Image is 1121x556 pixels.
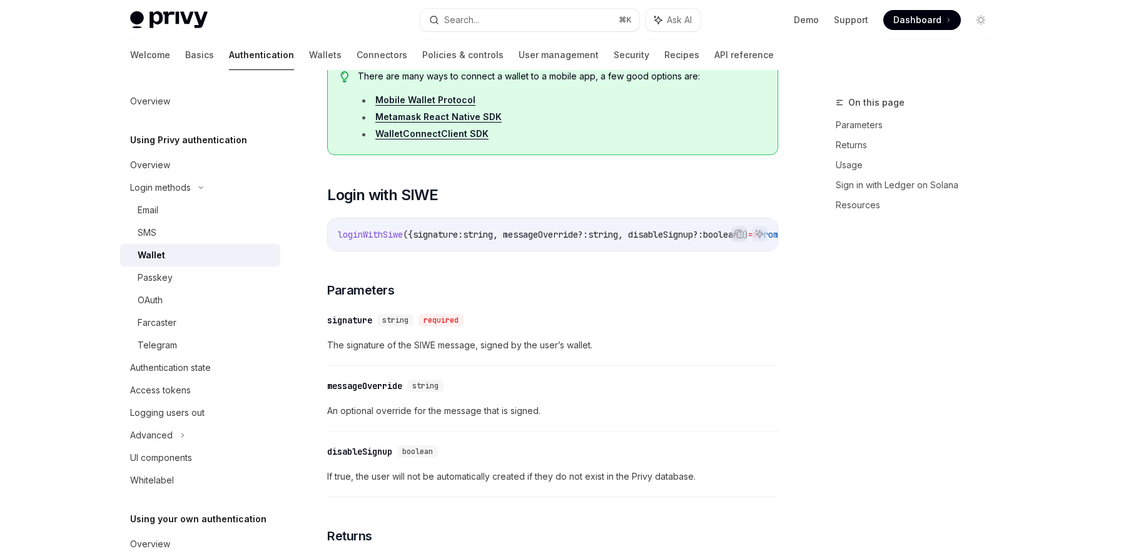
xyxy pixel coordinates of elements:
span: string [588,229,618,240]
a: Authentication [229,40,294,70]
a: Basics [185,40,214,70]
a: Resources [836,195,1001,215]
span: , disableSignup? [618,229,698,240]
div: disableSignup [327,445,392,458]
span: If true, the user will not be automatically created if they do not exist in the Privy database. [327,469,778,484]
a: Demo [794,14,819,26]
a: Wallets [309,40,342,70]
svg: Tip [340,71,349,83]
a: Whitelabel [120,469,280,492]
span: boolean [703,229,738,240]
a: Farcaster [120,311,280,334]
span: Login with SIWE [327,185,438,205]
span: boolean [402,447,433,457]
a: Dashboard [883,10,961,30]
a: Mobile Wallet Protocol [375,94,475,106]
a: Telegram [120,334,280,356]
a: Metamask React Native SDK [375,111,502,123]
a: Logging users out [120,402,280,424]
a: Usage [836,155,1001,175]
span: An optional override for the message that is signed. [327,403,778,418]
span: => [748,229,758,240]
h5: Using Privy authentication [130,133,247,148]
button: Copy the contents from the code block [731,226,748,242]
div: Passkey [138,270,173,285]
span: string [412,381,439,391]
span: ({ [403,229,413,240]
div: messageOverride [327,380,402,392]
a: OAuth [120,289,280,311]
div: Telegram [138,338,177,353]
button: Ask AI [751,226,768,242]
a: Passkey [120,266,280,289]
span: string [463,229,493,240]
a: Returns [836,135,1001,155]
a: Welcome [130,40,170,70]
button: Toggle dark mode [971,10,991,30]
a: UI components [120,447,280,469]
span: loginWithSiwe [338,229,403,240]
span: : [583,229,588,240]
a: Policies & controls [422,40,504,70]
div: Whitelabel [130,473,174,488]
div: Overview [130,94,170,109]
span: Returns [327,527,372,545]
div: Wallet [138,248,165,263]
button: Search...⌘K [420,9,639,31]
a: Overview [120,533,280,555]
span: Parameters [327,281,394,299]
a: Parameters [836,115,1001,135]
span: , messageOverride? [493,229,583,240]
span: There are many ways to connect a wallet to a mobile app, a few good options are: [358,70,765,83]
button: Ask AI [646,9,701,31]
div: Access tokens [130,383,191,398]
div: UI components [130,450,192,465]
img: light logo [130,11,208,29]
a: Overview [120,90,280,113]
span: string [382,315,408,325]
div: Authentication state [130,360,211,375]
div: Email [138,203,158,218]
span: Dashboard [893,14,941,26]
div: OAuth [138,293,163,308]
div: Login methods [130,180,191,195]
a: Overview [120,154,280,176]
a: Support [834,14,868,26]
div: Overview [130,158,170,173]
span: The signature of the SIWE message, signed by the user’s wallet. [327,338,778,353]
a: API reference [714,40,774,70]
div: Overview [130,537,170,552]
a: SMS [120,221,280,244]
div: signature [327,314,372,326]
span: On this page [848,95,905,110]
a: User management [519,40,599,70]
a: WalletConnectClient SDK [375,128,489,139]
a: Recipes [664,40,699,70]
div: Search... [444,13,479,28]
span: signature: [413,229,463,240]
span: Promise [758,229,793,240]
a: Access tokens [120,379,280,402]
h5: Using your own authentication [130,512,266,527]
a: Connectors [357,40,407,70]
div: SMS [138,225,156,240]
div: Logging users out [130,405,205,420]
span: Ask AI [667,14,692,26]
div: Farcaster [138,315,176,330]
a: Authentication state [120,356,280,379]
a: Email [120,199,280,221]
div: required [418,314,464,326]
a: Sign in with Ledger on Solana [836,175,1001,195]
a: Wallet [120,244,280,266]
span: : [698,229,703,240]
div: Advanced [130,428,173,443]
span: ⌘ K [619,15,632,25]
a: Security [614,40,649,70]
